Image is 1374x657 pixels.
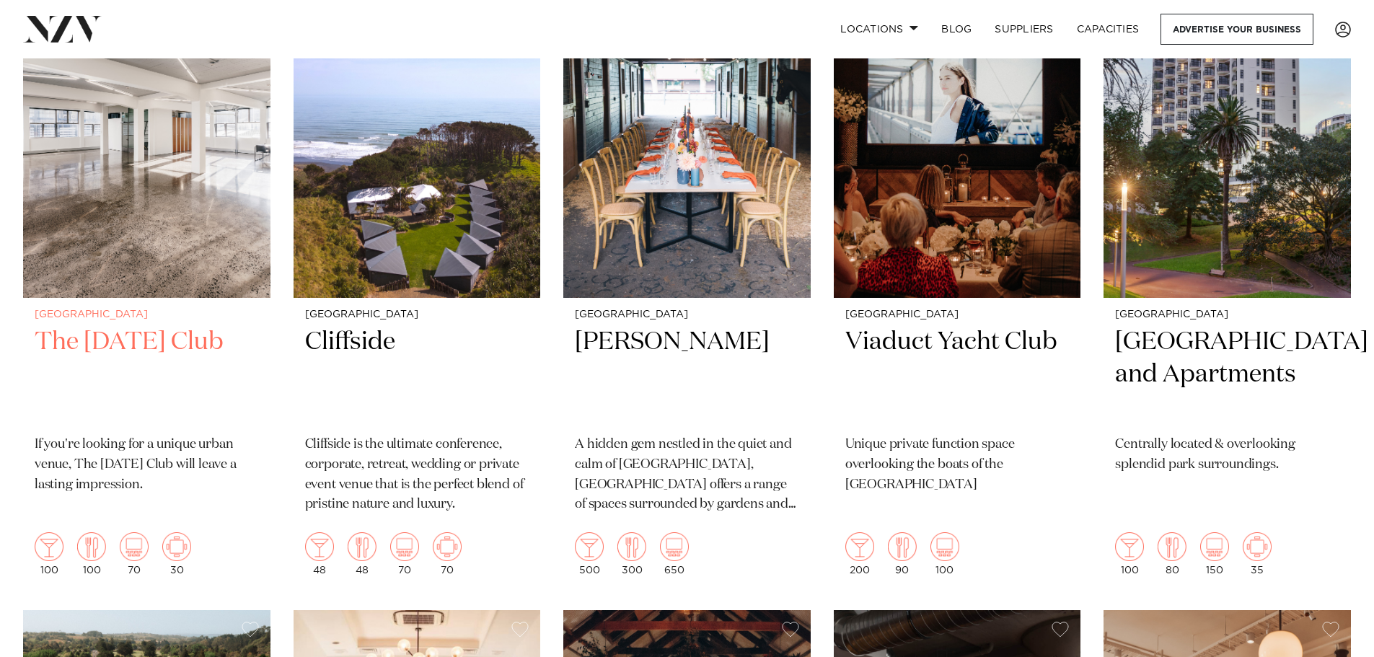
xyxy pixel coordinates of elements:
p: If you're looking for a unique urban venue, The [DATE] Club will leave a lasting impression. [35,435,259,495]
div: 80 [1158,532,1186,576]
img: theatre.png [660,532,689,561]
a: Advertise your business [1161,14,1313,45]
p: Cliffside is the ultimate conference, corporate, retreat, wedding or private event venue that is ... [305,435,529,516]
img: cocktail.png [845,532,874,561]
img: dining.png [1158,532,1186,561]
img: cocktail.png [575,532,604,561]
div: 70 [433,532,462,576]
div: 70 [390,532,419,576]
img: meeting.png [433,532,462,561]
img: cocktail.png [35,532,63,561]
div: 100 [35,532,63,576]
img: theatre.png [1200,532,1229,561]
div: 200 [845,532,874,576]
div: 650 [660,532,689,576]
img: dining.png [888,532,917,561]
div: 48 [305,532,334,576]
h2: [PERSON_NAME] [575,326,799,423]
div: 300 [617,532,646,576]
div: 30 [162,532,191,576]
div: 100 [930,532,959,576]
small: [GEOGRAPHIC_DATA] [845,309,1070,320]
h2: [GEOGRAPHIC_DATA] and Apartments [1115,326,1339,423]
a: Locations [829,14,930,45]
div: 35 [1243,532,1272,576]
small: [GEOGRAPHIC_DATA] [1115,309,1339,320]
div: 500 [575,532,604,576]
img: meeting.png [162,532,191,561]
div: 48 [348,532,376,576]
a: BLOG [930,14,983,45]
div: 100 [1115,532,1144,576]
p: A hidden gem nestled in the quiet and calm of [GEOGRAPHIC_DATA], [GEOGRAPHIC_DATA] offers a range... [575,435,799,516]
p: Unique private function space overlooking the boats of the [GEOGRAPHIC_DATA] [845,435,1070,495]
img: theatre.png [930,532,959,561]
small: [GEOGRAPHIC_DATA] [305,309,529,320]
div: 90 [888,532,917,576]
img: cocktail.png [1115,532,1144,561]
img: meeting.png [1243,532,1272,561]
div: 100 [77,532,106,576]
a: Capacities [1065,14,1151,45]
img: dining.png [348,532,376,561]
div: 70 [120,532,149,576]
p: Centrally located & overlooking splendid park surroundings. [1115,435,1339,475]
h2: The [DATE] Club [35,326,259,423]
img: dining.png [77,532,106,561]
img: theatre.png [390,532,419,561]
a: SUPPLIERS [983,14,1065,45]
img: nzv-logo.png [23,16,102,42]
img: cocktail.png [305,532,334,561]
h2: Viaduct Yacht Club [845,326,1070,423]
img: dining.png [617,532,646,561]
small: [GEOGRAPHIC_DATA] [575,309,799,320]
h2: Cliffside [305,326,529,423]
small: [GEOGRAPHIC_DATA] [35,309,259,320]
img: theatre.png [120,532,149,561]
div: 150 [1200,532,1229,576]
